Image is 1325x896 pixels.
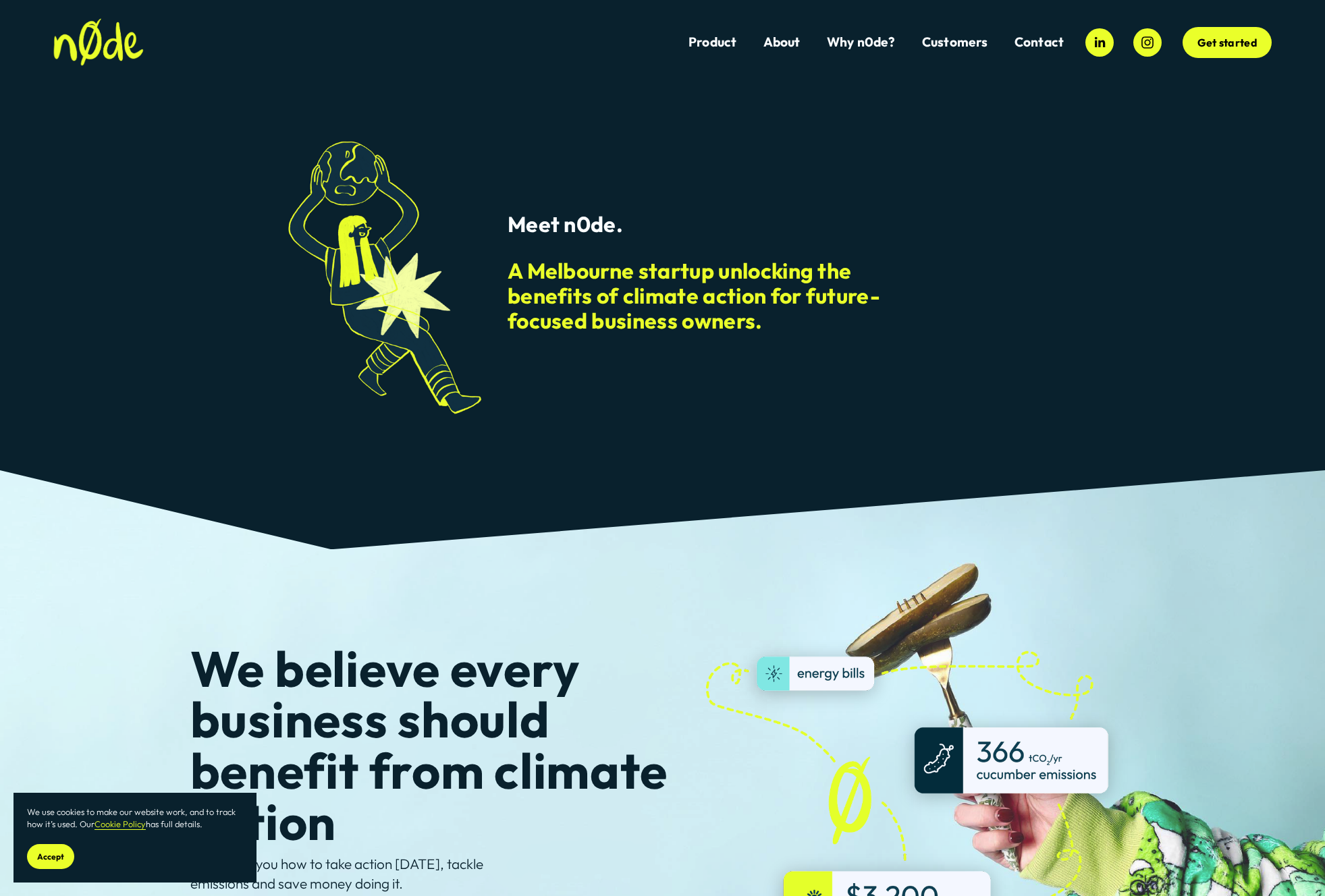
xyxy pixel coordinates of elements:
[190,643,699,847] h1: We believe every business should benefit from climate action
[1015,34,1064,52] a: Contact
[922,34,988,50] span: Customers
[1133,28,1162,57] a: Instagram
[27,844,74,869] button: Accept
[190,854,540,893] p: We’ll show you how to take action [DATE], tackle emissions and save money doing it.
[27,806,243,831] p: We use cookies to make our website work, and to track how it’s used. Our has full details.
[37,851,64,862] span: Accept
[53,18,144,66] img: n0de
[13,793,256,883] section: Cookie banner
[827,34,896,52] a: Why n0de?
[508,211,623,237] span: Meet n0de.
[688,34,736,52] a: Product
[1258,831,1325,896] iframe: Chat Widget
[94,818,146,829] a: Cookie Policy
[1183,27,1272,58] a: Get started
[922,34,988,52] a: folder dropdown
[508,258,897,333] h3: A Melbourne startup unlocking the benefits of climate action for future-focused business owners.
[1085,28,1114,57] a: LinkedIn
[763,34,801,52] a: About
